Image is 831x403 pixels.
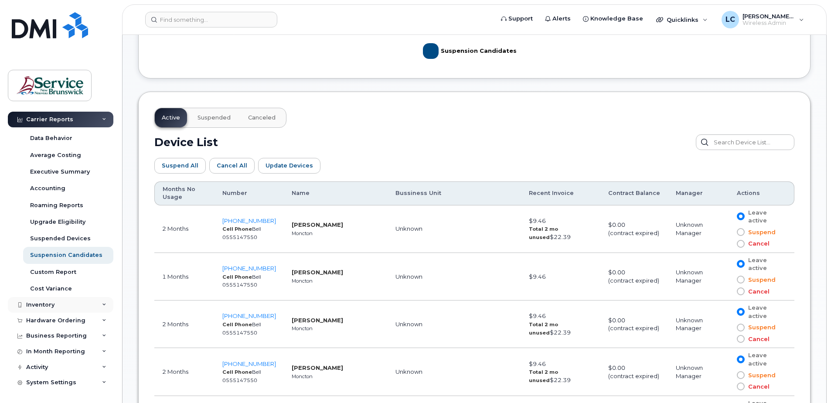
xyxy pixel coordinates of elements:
[745,287,770,296] span: Cancel
[222,217,276,224] a: [PHONE_NUMBER]
[745,208,784,225] span: Leave active
[600,181,668,205] th: Contract Balance
[745,228,776,236] span: Suspend
[222,369,261,383] small: Bell 0555147550
[292,269,343,276] strong: [PERSON_NAME]
[423,40,517,62] g: Legend
[292,230,313,236] small: Moncton
[292,317,343,324] strong: [PERSON_NAME]
[284,181,387,205] th: Name
[222,226,252,232] strong: Cell Phone
[745,239,770,248] span: Cancel
[745,335,770,343] span: Cancel
[423,40,517,62] g: Suspension Candidates
[590,14,643,23] span: Knowledge Base
[521,205,600,253] td: $9.46 $22.39
[742,20,795,27] span: Wireless Admin
[745,304,784,320] span: Leave active
[668,301,729,348] td: Unknown Manager
[745,383,770,391] span: Cancel
[162,161,198,170] span: Suspend All
[222,274,261,288] small: Bell 0555147550
[222,226,261,240] small: Bell 0555147550
[521,253,600,301] td: $9.46
[521,181,600,205] th: Recent Invoice
[222,274,252,280] strong: Cell Phone
[222,360,276,367] a: [PHONE_NUMBER]
[521,348,600,396] td: $9.46 $22.39
[600,205,668,253] td: $0.00
[668,348,729,396] td: Unknown Manager
[608,324,659,331] span: (contract expired)
[388,205,521,253] td: Unknown
[608,277,659,284] span: (contract expired)
[745,276,776,284] span: Suspend
[608,372,659,379] span: (contract expired)
[745,371,776,379] span: Suspend
[198,114,231,121] span: Suspended
[145,12,277,27] input: Find something...
[292,221,343,228] strong: [PERSON_NAME]
[552,14,571,23] span: Alerts
[667,16,698,23] span: Quicklinks
[495,10,539,27] a: Support
[388,253,521,301] td: Unknown
[745,256,784,272] span: Leave active
[154,205,215,253] td: 2 Months
[668,205,729,253] td: Unknown Manager
[154,301,215,348] td: 2 Months
[600,253,668,301] td: $0.00
[539,10,577,27] a: Alerts
[696,134,794,150] input: Search Device List...
[266,161,313,170] span: Update Devices
[715,11,810,28] div: Lenentine, Carrie (EECD/EDPE)
[388,301,521,348] td: Unknown
[222,265,276,272] a: [PHONE_NUMBER]
[388,181,521,205] th: Bussiness Unit
[729,181,794,205] th: Actions
[222,369,252,375] strong: Cell Phone
[154,136,218,149] h2: Device List
[745,323,776,331] span: Suspend
[608,229,659,236] span: (contract expired)
[248,114,276,121] span: Canceled
[529,226,558,240] strong: Total 2 mo unused
[154,181,215,205] th: Months No Usage
[154,158,206,174] button: Suspend All
[600,301,668,348] td: $0.00
[577,10,649,27] a: Knowledge Base
[217,161,247,170] span: Cancel All
[668,253,729,301] td: Unknown Manager
[215,181,284,205] th: Number
[650,11,714,28] div: Quicklinks
[209,158,255,174] button: Cancel All
[725,14,735,25] span: LC
[154,348,215,396] td: 2 Months
[222,321,252,328] strong: Cell Phone
[258,158,320,174] button: Update Devices
[521,301,600,348] td: $9.46 $22.39
[292,278,313,284] small: Moncton
[292,364,343,371] strong: [PERSON_NAME]
[388,348,521,396] td: Unknown
[292,373,313,379] small: Moncton
[529,321,558,336] strong: Total 2 mo unused
[222,321,261,336] small: Bell 0555147550
[292,325,313,331] small: Moncton
[600,348,668,396] td: $0.00
[529,369,558,383] strong: Total 2 mo unused
[668,181,729,205] th: Manager
[222,312,276,319] a: [PHONE_NUMBER]
[154,253,215,301] td: 1 Months
[745,351,784,367] span: Leave active
[742,13,795,20] span: [PERSON_NAME] (EECD/EDPE)
[508,14,533,23] span: Support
